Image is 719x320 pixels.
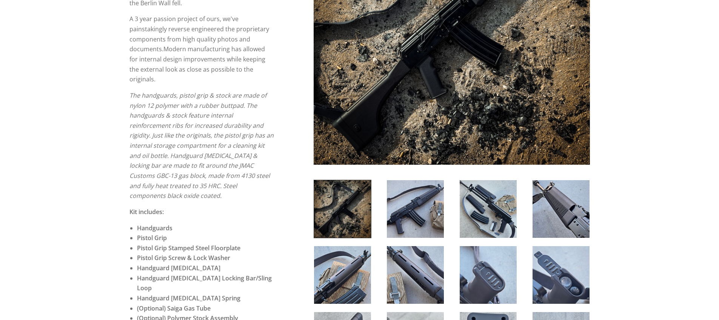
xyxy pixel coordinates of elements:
[137,264,220,272] strong: Handguard [MEDICAL_DATA]
[129,208,164,216] strong: Kit includes:
[137,304,211,312] strong: (Optional) Saiga Gas Tube
[137,294,240,302] strong: Handguard [MEDICAL_DATA] Spring
[129,91,274,200] em: The handguards, pistol grip & stock are made of nylon 12 polymer with a rubber buttpad. The handg...
[533,180,590,238] img: Wieger STG-940 Reproduction Furniture Kit
[460,246,517,304] img: Wieger STG-940 Reproduction Furniture Kit
[387,180,444,238] img: Wieger STG-940 Reproduction Furniture Kit
[533,246,590,304] img: Wieger STG-940 Reproduction Furniture Kit
[387,246,444,304] img: Wieger STG-940 Reproduction Furniture Kit
[137,224,172,232] strong: Handguards
[314,246,371,304] img: Wieger STG-940 Reproduction Furniture Kit
[460,180,517,238] img: Wieger STG-940 Reproduction Furniture Kit
[129,45,265,83] span: Modern manufacturing has allowed for internal design improvements while keeping the external look...
[137,244,240,252] strong: Pistol Grip Stamped Steel Floorplate
[129,14,274,84] p: A 3 year passion project of ours, we've painstakingly reverse engineered the proprietary componen...
[314,180,371,238] img: Wieger STG-940 Reproduction Furniture Kit
[137,254,230,262] strong: Pistol Grip Screw & Lock Washer
[137,234,167,242] strong: Pistol Grip
[137,274,272,292] strong: Handguard [MEDICAL_DATA] Locking Bar/Sling Loop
